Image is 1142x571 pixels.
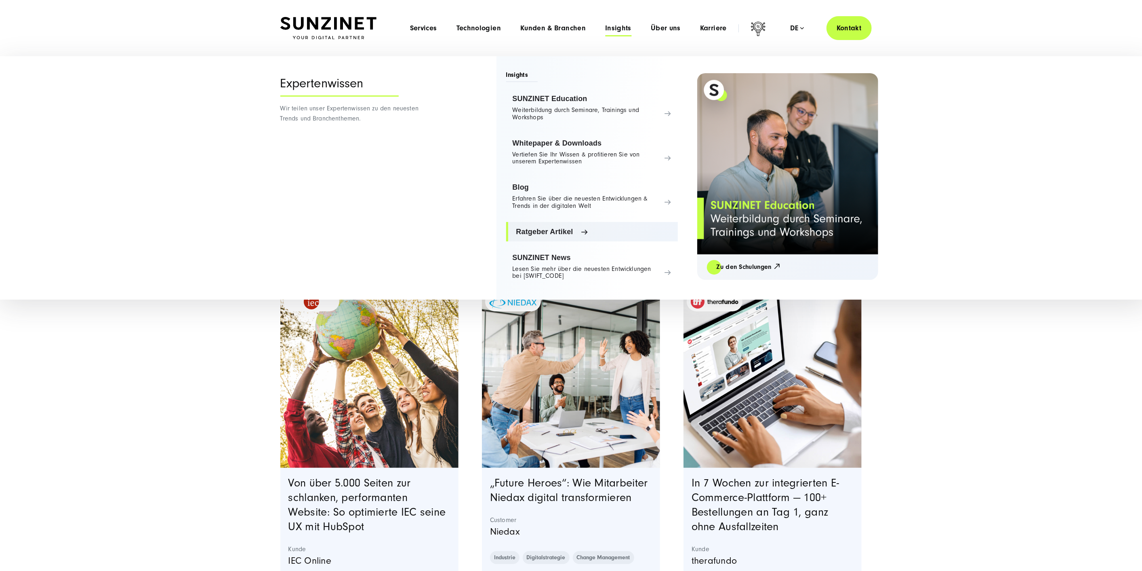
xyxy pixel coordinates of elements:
[697,73,878,254] img: Full service Digitalagentur SUNZINET - SUNZINET Education
[692,477,839,533] a: In 7 Wochen zur integrierten E-Commerce-Plattform — 100+ Bestellungen an Tag 1, ganz ohne Ausfall...
[482,289,660,468] img: eine Gruppe von Kollegen in einer modernen Büroumgebung, die einen Erfolg feiern. Ein Mann gibt e...
[506,222,678,241] a: Ratgeber Artikel
[288,553,451,569] p: IEC Online
[692,545,854,553] strong: Kunde
[490,551,519,564] a: Industrie
[490,516,652,524] strong: Customer
[482,289,660,468] a: Featured image: eine Gruppe von Kollegen in einer modernen Büroumgebung, die einen Erfolg feiern....
[506,89,678,127] a: SUNZINET Education Weiterbildung durch Seminare, Trainings und Workshops
[707,262,790,272] a: Zu den Schulungen 🡥
[456,24,501,32] a: Technologien
[651,24,681,32] a: Über uns
[490,524,652,539] p: Niedax
[827,16,872,40] a: Kontakt
[280,289,459,468] img: eine Gruppe von fünf verschiedenen jungen Menschen, die im Freien stehen und gemeinsam eine Weltk...
[280,17,376,40] img: SUNZINET Full Service Digital Agentur
[523,551,570,564] a: Digitalstrategie
[520,24,586,32] a: Kunden & Branchen
[700,24,727,32] a: Karriere
[691,295,738,309] img: therafundo_10-2024_logo_2c
[280,289,459,468] a: Featured image: eine Gruppe von fünf verschiedenen jungen Menschen, die im Freien stehen und geme...
[490,477,648,504] a: „Future Heroes“: Wie Mitarbeiter Niedax digital transformieren
[506,70,538,82] span: Insights
[790,24,804,32] div: de
[304,294,319,309] img: logo_IEC
[692,553,854,569] p: therafundo
[684,289,862,468] a: Featured image: - Read full post: In 7 Wochen zur integrierten E-Commerce-Plattform | therafundo ...
[516,228,671,236] span: Ratgeber Artikel
[410,24,437,32] a: Services
[573,551,634,564] a: Change Management
[605,24,631,32] a: Insights
[280,76,399,97] div: Expertenwissen
[288,477,446,533] a: Von über 5.000 Seiten zur schlanken, performanten Website: So optimierte IEC seine UX mit HubSpot
[288,545,451,553] strong: Kunde
[506,133,678,171] a: Whitepaper & Downloads Vertiefen Sie Ihr Wissen & profitieren Sie von unserem Expertenwissen
[506,248,678,286] a: SUNZINET News Lesen Sie mehr über die neuesten Entwicklungen bei [SWIFT_CODE]
[506,178,678,216] a: Blog Erfahren Sie über die neuesten Entwicklungen & Trends in der digitalen Welt
[489,295,537,309] img: niedax-logo
[280,56,432,300] div: Wir teilen unser Expertenwissen zu den neuesten Trends und Branchenthemen.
